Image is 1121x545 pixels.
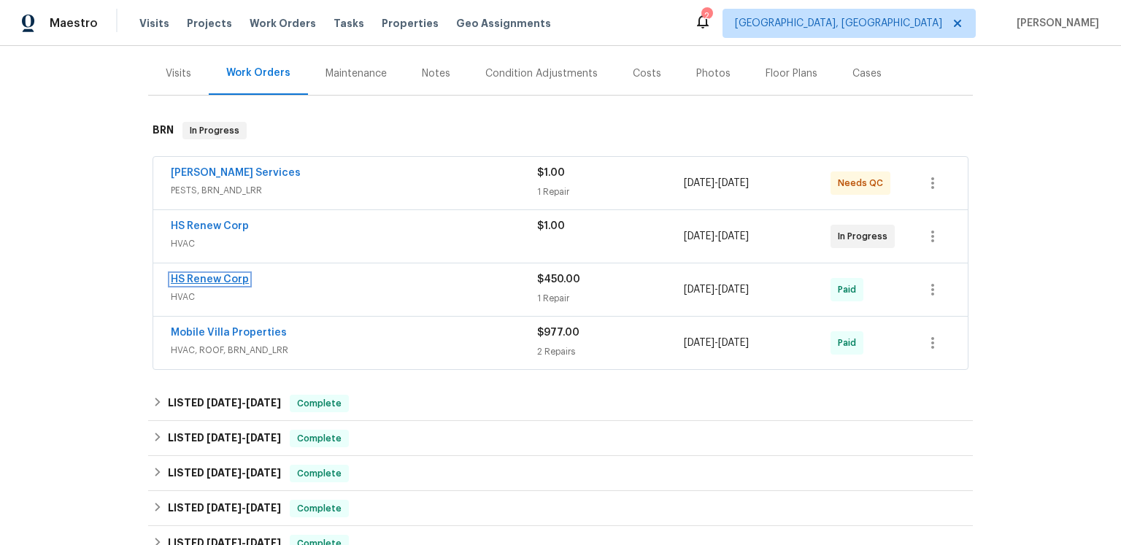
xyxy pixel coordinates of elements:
div: LISTED [DATE]-[DATE]Complete [148,456,973,491]
span: Projects [187,16,232,31]
span: Complete [291,466,347,481]
div: LISTED [DATE]-[DATE]Complete [148,386,973,421]
span: [DATE] [246,398,281,408]
div: 1 Repair [537,291,684,306]
div: 1 Repair [537,185,684,199]
div: Work Orders [226,66,290,80]
span: - [684,336,749,350]
span: - [207,468,281,478]
span: Tasks [334,18,364,28]
span: [DATE] [246,503,281,513]
h6: LISTED [168,395,281,412]
span: In Progress [184,123,245,138]
span: Paid [838,282,862,297]
span: $1.00 [537,221,565,231]
span: [DATE] [246,468,281,478]
span: [DATE] [207,398,242,408]
span: $1.00 [537,168,565,178]
div: BRN In Progress [148,107,973,154]
a: HS Renew Corp [171,274,249,285]
span: [DATE] [718,231,749,241]
div: LISTED [DATE]-[DATE]Complete [148,421,973,456]
a: HS Renew Corp [171,221,249,231]
span: Complete [291,501,347,516]
span: $977.00 [537,328,579,338]
span: [DATE] [207,468,242,478]
span: [GEOGRAPHIC_DATA], [GEOGRAPHIC_DATA] [735,16,942,31]
h6: LISTED [168,430,281,447]
div: Photos [696,66,731,81]
span: [DATE] [718,285,749,295]
div: Cases [852,66,882,81]
span: [DATE] [207,433,242,443]
span: - [684,176,749,190]
span: Properties [382,16,439,31]
span: HVAC, ROOF, BRN_AND_LRR [171,343,537,357]
span: Complete [291,396,347,411]
a: [PERSON_NAME] Services [171,168,301,178]
span: Geo Assignments [456,16,551,31]
div: 2 [701,9,712,23]
h6: LISTED [168,465,281,482]
span: [DATE] [684,338,714,348]
span: [DATE] [684,178,714,188]
a: Mobile Villa Properties [171,328,287,338]
span: [DATE] [718,338,749,348]
div: Floor Plans [766,66,817,81]
span: - [684,282,749,297]
div: Condition Adjustments [485,66,598,81]
span: [DATE] [207,503,242,513]
div: LISTED [DATE]-[DATE]Complete [148,491,973,526]
span: [DATE] [684,285,714,295]
span: Paid [838,336,862,350]
div: Visits [166,66,191,81]
span: $450.00 [537,274,580,285]
span: [PERSON_NAME] [1011,16,1099,31]
span: Maestro [50,16,98,31]
div: Maintenance [325,66,387,81]
span: PESTS, BRN_AND_LRR [171,183,537,198]
span: Visits [139,16,169,31]
span: HVAC [171,236,537,251]
span: Work Orders [250,16,316,31]
span: [DATE] [718,178,749,188]
span: - [207,398,281,408]
div: 2 Repairs [537,344,684,359]
span: HVAC [171,290,537,304]
span: In Progress [838,229,893,244]
h6: BRN [153,122,174,139]
span: [DATE] [684,231,714,241]
span: - [684,229,749,244]
span: Complete [291,431,347,446]
span: [DATE] [246,433,281,443]
div: Notes [422,66,450,81]
div: Costs [633,66,661,81]
h6: LISTED [168,500,281,517]
span: Needs QC [838,176,889,190]
span: - [207,503,281,513]
span: - [207,433,281,443]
